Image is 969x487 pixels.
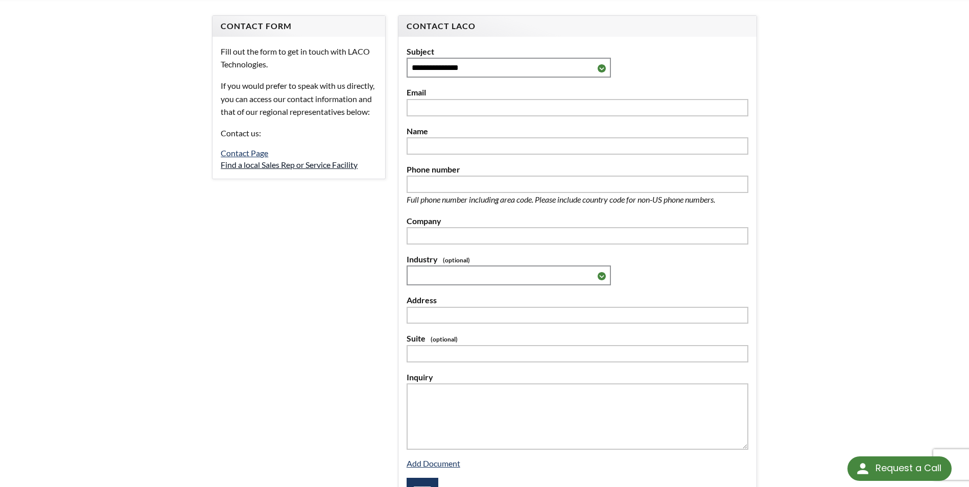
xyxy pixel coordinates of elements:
[221,21,376,32] h4: Contact Form
[407,332,748,345] label: Suite
[847,456,952,481] div: Request a Call
[407,163,748,176] label: Phone number
[407,294,748,307] label: Address
[407,86,748,99] label: Email
[407,125,748,138] label: Name
[407,45,748,58] label: Subject
[221,127,376,140] p: Contact us:
[221,45,376,71] p: Fill out the form to get in touch with LACO Technologies.
[407,371,748,384] label: Inquiry
[221,79,376,118] p: If you would prefer to speak with us directly, you can access our contact information and that of...
[855,460,871,477] img: round button
[407,193,748,206] p: Full phone number including area code. Please include country code for non-US phone numbers.
[407,214,748,228] label: Company
[407,253,748,266] label: Industry
[221,148,268,158] a: Contact Page
[407,21,748,32] h4: Contact LACO
[407,458,460,468] a: Add Document
[221,160,358,169] a: Find a local Sales Rep or Service Facility
[876,456,941,480] div: Request a Call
